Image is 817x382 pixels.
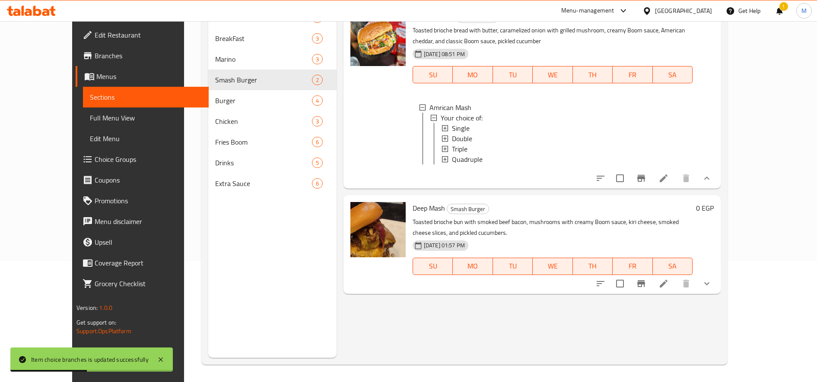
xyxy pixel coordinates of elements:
button: TH [573,66,613,83]
div: Marino3 [208,49,336,69]
span: Amrican Mash [429,102,471,113]
button: SA [653,66,693,83]
button: SA [653,258,693,275]
span: Chicken [215,116,312,126]
span: Marino [215,54,312,64]
span: Deep Mash [413,202,445,215]
button: SU [413,66,453,83]
a: Grocery Checklist [76,273,209,294]
span: Select to update [611,169,629,187]
span: [DATE] 08:51 PM [420,50,468,58]
button: TU [493,258,533,275]
button: FR [613,66,652,83]
span: 5 [312,159,322,167]
a: Coverage Report [76,253,209,273]
span: 6 [312,138,322,146]
span: 6 [312,180,322,188]
span: 4 [312,97,322,105]
div: Fries Boom6 [208,132,336,152]
div: BreakFast3 [208,28,336,49]
div: items [312,178,323,189]
span: Edit Restaurant [95,30,202,40]
svg: Show Choices [702,173,712,183]
button: MO [453,258,493,275]
button: SU [413,258,453,275]
span: Promotions [95,196,202,206]
span: 1.0.0 [99,302,112,313]
span: 2 [312,76,322,84]
div: items [312,137,323,147]
img: Amrican Mash [350,11,406,66]
span: M [801,6,807,16]
button: FR [613,258,652,275]
button: MO [453,66,493,83]
p: Toasted brioche bread with butter, caramelized onion with grilled mushroom, creamy Boom sauce, Am... [413,25,693,47]
p: Toasted brioche bun with smoked beef bacon, mushrooms with creamy Boom sauce, kiri cheese, smoked... [413,217,693,238]
a: Support.OpsPlatform [76,325,131,337]
span: 3 [312,55,322,63]
button: delete [676,273,696,294]
span: Edit Menu [90,133,202,144]
span: [DATE] 01:57 PM [420,241,468,249]
div: items [312,54,323,64]
span: Drinks [215,158,312,168]
div: Drinks5 [208,152,336,173]
span: FR [616,260,649,272]
a: Branches [76,45,209,66]
div: Menu-management [561,6,614,16]
span: 3 [312,35,322,43]
button: TU [493,66,533,83]
span: Fries Boom [215,137,312,147]
button: Branch-specific-item [631,273,652,294]
a: Edit menu item [658,173,669,183]
span: Full Menu View [90,113,202,123]
span: SA [656,69,689,81]
button: WE [533,66,572,83]
span: Single [452,123,470,133]
span: Your choice of: [441,113,483,123]
span: Version: [76,302,98,313]
div: Extra Sauce [215,178,312,189]
span: Smash Burger [447,204,489,214]
span: SU [416,260,449,272]
button: delete [676,168,696,189]
span: Coverage Report [95,258,202,268]
span: TU [496,260,529,272]
div: items [312,33,323,44]
span: Quadruple [452,154,483,164]
span: Burger [215,95,312,106]
span: TH [576,260,609,272]
span: Grocery Checklist [95,278,202,289]
svg: Show Choices [702,278,712,289]
div: items [312,116,323,126]
span: BreakFast [215,33,312,44]
div: Smash Burger [215,75,312,85]
div: Extra Sauce6 [208,173,336,194]
h6: 0 EGP [696,202,714,214]
div: items [312,158,323,168]
span: Menus [96,71,202,82]
button: WE [533,258,572,275]
span: Branches [95,51,202,61]
span: Sections [90,92,202,102]
img: Deep Mash [350,202,406,257]
span: SU [416,69,449,81]
a: Edit menu item [658,278,669,289]
span: SA [656,260,689,272]
span: Get support on: [76,317,116,328]
span: MO [456,69,489,81]
button: sort-choices [590,273,611,294]
div: Chicken3 [208,111,336,132]
span: Double [452,133,472,144]
a: Edit Menu [83,128,209,149]
span: TU [496,69,529,81]
span: Triple [452,144,467,154]
a: Edit Restaurant [76,25,209,45]
div: Burger4 [208,90,336,111]
a: Menus [76,66,209,87]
